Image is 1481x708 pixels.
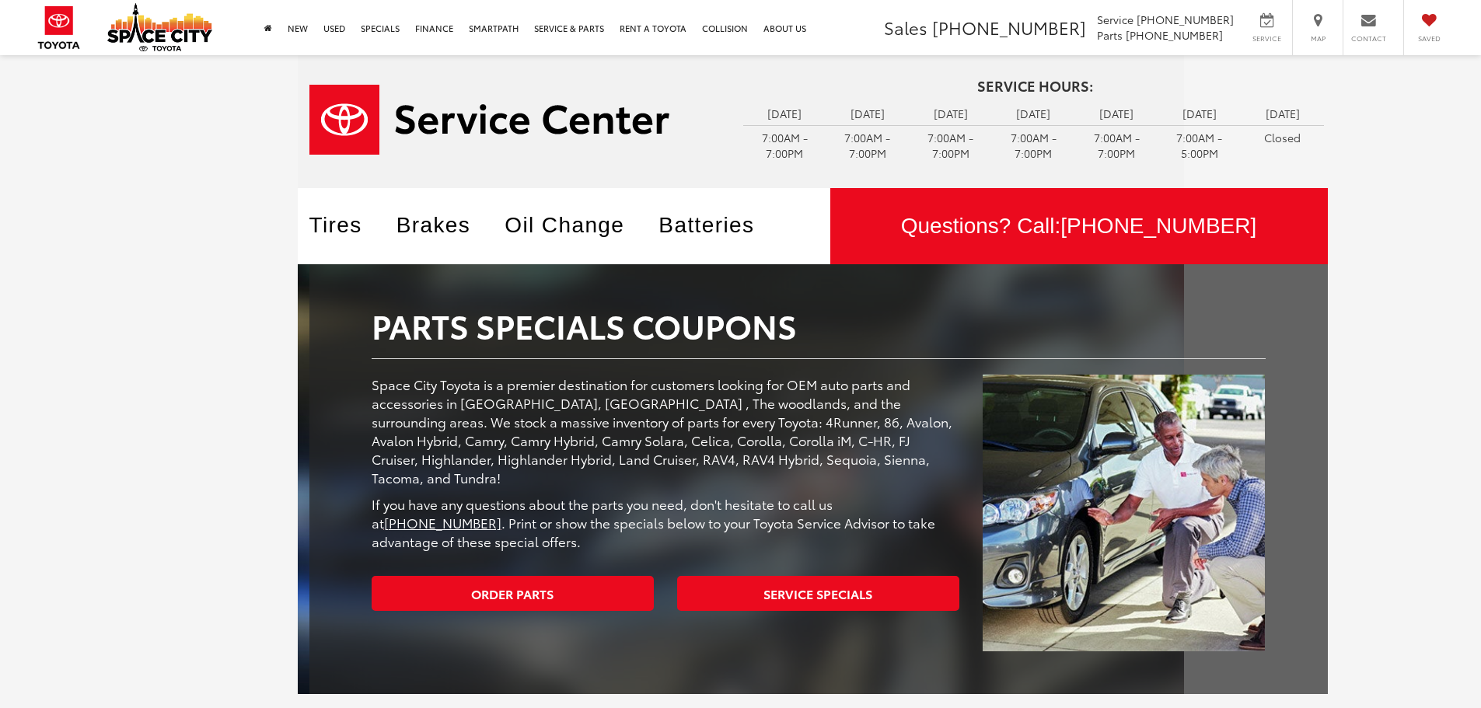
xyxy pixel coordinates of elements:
span: Service [1249,33,1284,44]
p: If you have any questions about the parts you need, don't hesitate to call us at . Print or show ... [372,494,960,550]
a: Service Specials [677,576,959,611]
td: [DATE] [1075,102,1158,125]
td: [DATE] [992,102,1075,125]
td: 7:00AM - 7:00PM [1075,125,1158,165]
span: Parts [1097,27,1123,43]
a: Tires [309,213,386,237]
h2: Parts Specials Coupons [372,307,1266,343]
span: Sales [884,15,927,40]
span: [PHONE_NUMBER] [932,15,1086,40]
td: [DATE] [1158,102,1242,125]
a: Brakes [396,213,494,237]
a: Order Parts [372,576,654,611]
span: [PHONE_NUMBER] [1126,27,1223,43]
span: [PHONE_NUMBER] [1060,214,1256,238]
a: Oil Change [505,213,648,237]
td: [DATE] [826,102,910,125]
td: 7:00AM - 7:00PM [909,125,992,165]
td: [DATE] [743,102,826,125]
span: Contact [1351,33,1386,44]
span: Map [1301,33,1335,44]
a: Batteries [658,213,777,237]
td: 7:00AM - 7:00PM [743,125,826,165]
span: Service [1097,12,1133,27]
img: Parts Specials Coupons | Space City Toyota in Humble TX [983,375,1265,651]
img: Service Center | Space City Toyota in Humble TX [309,85,669,155]
td: [DATE] [909,102,992,125]
td: Closed [1241,125,1324,149]
td: 7:00AM - 7:00PM [992,125,1075,165]
a: Service Center | Space City Toyota in Humble TX [309,85,720,155]
a: Questions? Call:[PHONE_NUMBER] [830,188,1328,264]
td: 7:00AM - 7:00PM [826,125,910,165]
span: Saved [1412,33,1446,44]
div: Questions? Call: [830,188,1328,264]
span: [PHONE_NUMBER] [1137,12,1234,27]
h4: Service Hours: [743,78,1328,94]
td: 7:00AM - 5:00PM [1158,125,1242,165]
a: [PHONE_NUMBER] [384,513,501,532]
p: Space City Toyota is a premier destination for customers looking for OEM auto parts and accessori... [372,375,960,487]
img: Space City Toyota [107,3,212,51]
td: [DATE] [1241,102,1324,125]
